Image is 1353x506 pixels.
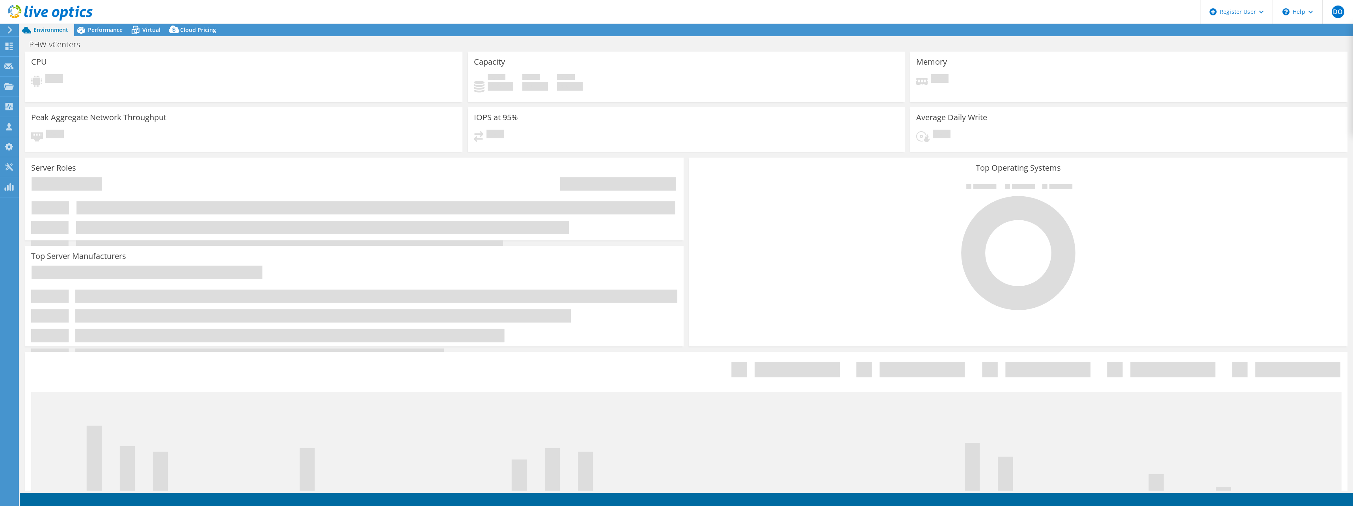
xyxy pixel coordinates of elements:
span: Total [557,74,575,82]
h4: 0 GiB [522,82,548,91]
span: Pending [933,130,950,140]
span: Cloud Pricing [180,26,216,33]
span: Virtual [142,26,160,33]
h4: 0 GiB [488,82,513,91]
h3: Capacity [474,58,505,66]
h3: IOPS at 95% [474,113,518,122]
span: Performance [88,26,123,33]
span: Used [488,74,505,82]
h3: Top Operating Systems [695,164,1342,172]
span: Pending [45,74,63,85]
h3: Server Roles [31,164,76,172]
h3: Memory [916,58,947,66]
h3: Peak Aggregate Network Throughput [31,113,166,122]
svg: \n [1282,8,1290,15]
h4: 0 GiB [557,82,583,91]
h3: Top Server Manufacturers [31,252,126,260]
span: Pending [486,130,504,140]
h1: PHW-vCenters [26,40,92,49]
span: Free [522,74,540,82]
span: Pending [931,74,949,85]
span: Environment [34,26,68,33]
span: Pending [46,130,64,140]
span: DO [1332,6,1344,18]
h3: Average Daily Write [916,113,987,122]
h3: CPU [31,58,47,66]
